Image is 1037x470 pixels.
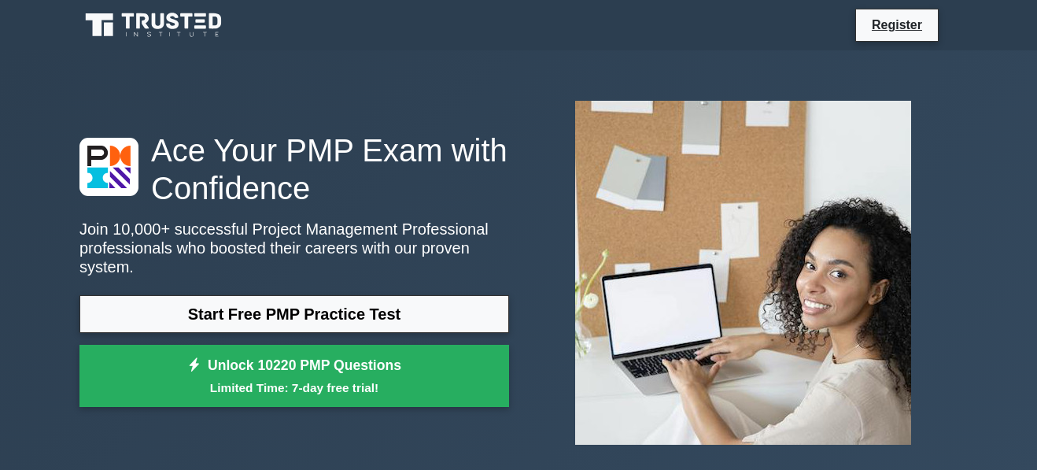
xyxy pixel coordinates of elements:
[79,345,509,408] a: Unlock 10220 PMP QuestionsLimited Time: 7-day free trial!
[862,15,932,35] a: Register
[99,379,489,397] small: Limited Time: 7-day free trial!
[79,131,509,207] h1: Ace Your PMP Exam with Confidence
[79,220,509,276] p: Join 10,000+ successful Project Management Professional professionals who boosted their careers w...
[79,295,509,333] a: Start Free PMP Practice Test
